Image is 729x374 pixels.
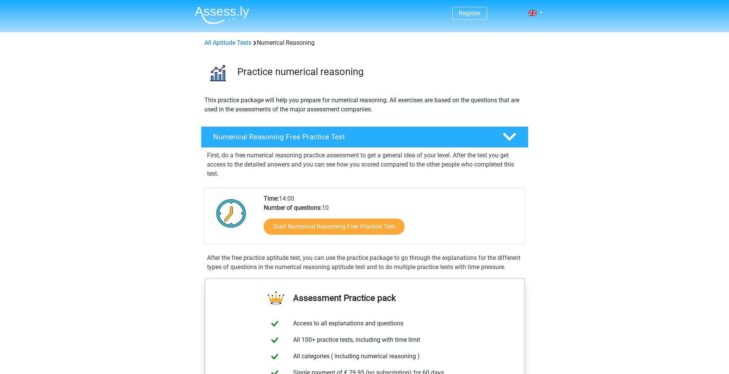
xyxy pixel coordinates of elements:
img: numerical reasoning [201,57,234,89]
a: Numerical Reasoning Free Practice Test [198,126,532,148]
h3: Practice numerical reasoning [237,66,522,78]
p: This practice package will help you prepare for numerical reasoning. All exercises are based on t... [204,96,525,114]
b: Number of questions: [264,204,322,211]
a: Start Numerical Reasoning Free Practice Test [264,219,404,235]
b: Time: [264,195,279,202]
div: Numerical Reasoning [201,38,528,47]
div: 14:00 10 [258,194,525,244]
a: Register [459,10,481,17]
img: Assessly [195,6,249,24]
div: After the free practice aptitude test, you can use the practice package to go through the explana... [204,253,525,272]
p: First, do a free numerical reasoning practice assessment to get a general idea of your level. Aft... [207,151,522,178]
img: Clock [212,194,251,232]
h4: Numerical Reasoning Free Practice Test [213,132,490,141]
a: All Aptitude Tests [204,39,251,46]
